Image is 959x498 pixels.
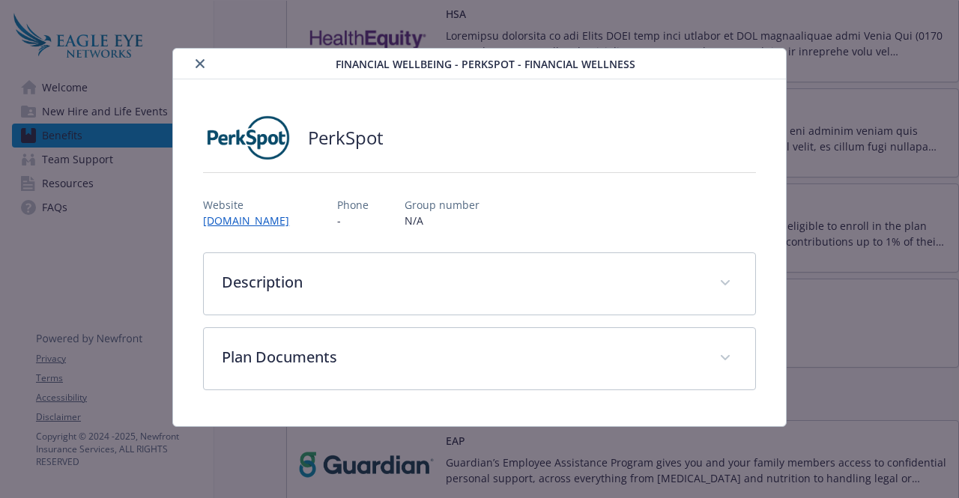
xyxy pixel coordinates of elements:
[222,346,701,368] p: Plan Documents
[222,271,701,294] p: Description
[204,253,754,315] div: Description
[337,213,369,228] p: -
[203,213,301,228] a: [DOMAIN_NAME]
[337,197,369,213] p: Phone
[308,125,384,151] h2: PerkSpot
[405,213,479,228] p: N/A
[405,197,479,213] p: Group number
[96,48,863,427] div: details for plan Financial Wellbeing - PerkSpot - Financial Wellness
[191,55,209,73] button: close
[203,197,301,213] p: Website
[336,56,635,72] span: Financial Wellbeing - PerkSpot - Financial Wellness
[203,115,293,160] img: PerkSpot
[204,328,754,389] div: Plan Documents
